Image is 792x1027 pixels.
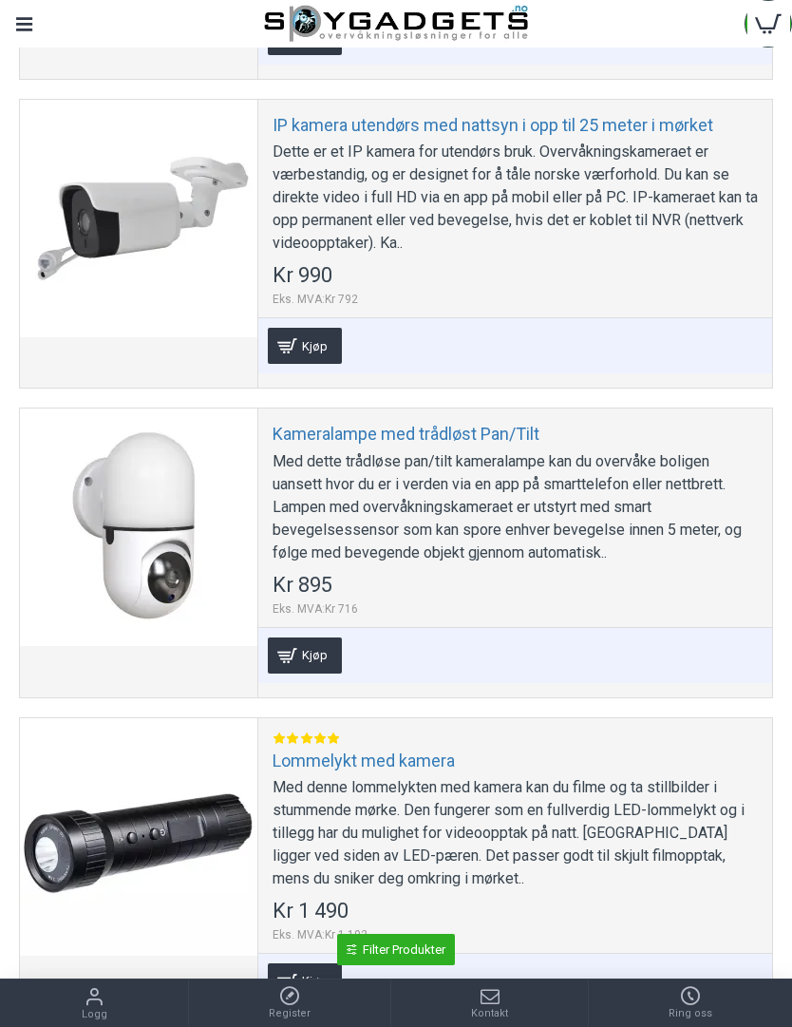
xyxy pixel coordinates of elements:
a: IP kamera utendørs med nattsyn i opp til 25 meter i mørket [20,100,257,337]
span: Kjøp [297,340,332,352]
span: Register [269,1006,311,1022]
span: Eks. MVA:Kr 792 [273,291,358,308]
a: Kontakt [391,979,588,1027]
a: IP kamera utendørs med nattsyn i opp til 25 meter i mørket [273,114,713,136]
span: Kjøp [297,649,332,661]
span: Kjøp [297,975,332,987]
a: Kameralampe med trådløst Pan/Tilt [273,423,539,445]
span: Kr 1 490 [273,901,349,922]
div: Med denne lommelykten med kamera kan du filme og ta stillbilder i stummende mørke. Den fungerer s... [273,776,758,890]
a: Lommelykt med kamera [20,718,257,956]
div: Med dette trådløse pan/tilt kameralampe kan du overvåke boligen uansett hvor du er i verden via e... [273,450,758,564]
a: Register [189,979,390,1027]
a: Filter Produkter [337,934,455,965]
a: Ring oss [589,979,792,1027]
span: Logg [82,1007,107,1023]
a: Kameralampe med trådløst Pan/Tilt [20,409,257,646]
span: Kr 990 [273,265,332,286]
span: Kr 895 [273,575,332,596]
img: SpyGadgets.no [264,5,528,43]
span: Eks. MVA:Kr 1 192 [273,926,368,943]
span: Eks. MVA:Kr 716 [273,600,358,618]
span: Ring oss [669,1006,712,1022]
span: Kontakt [471,1006,508,1022]
div: Dette er et IP kamera for utendørs bruk. Overvåkningskameraet er værbestandig, og er designet for... [273,141,758,255]
a: Lommelykt med kamera [273,750,455,771]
